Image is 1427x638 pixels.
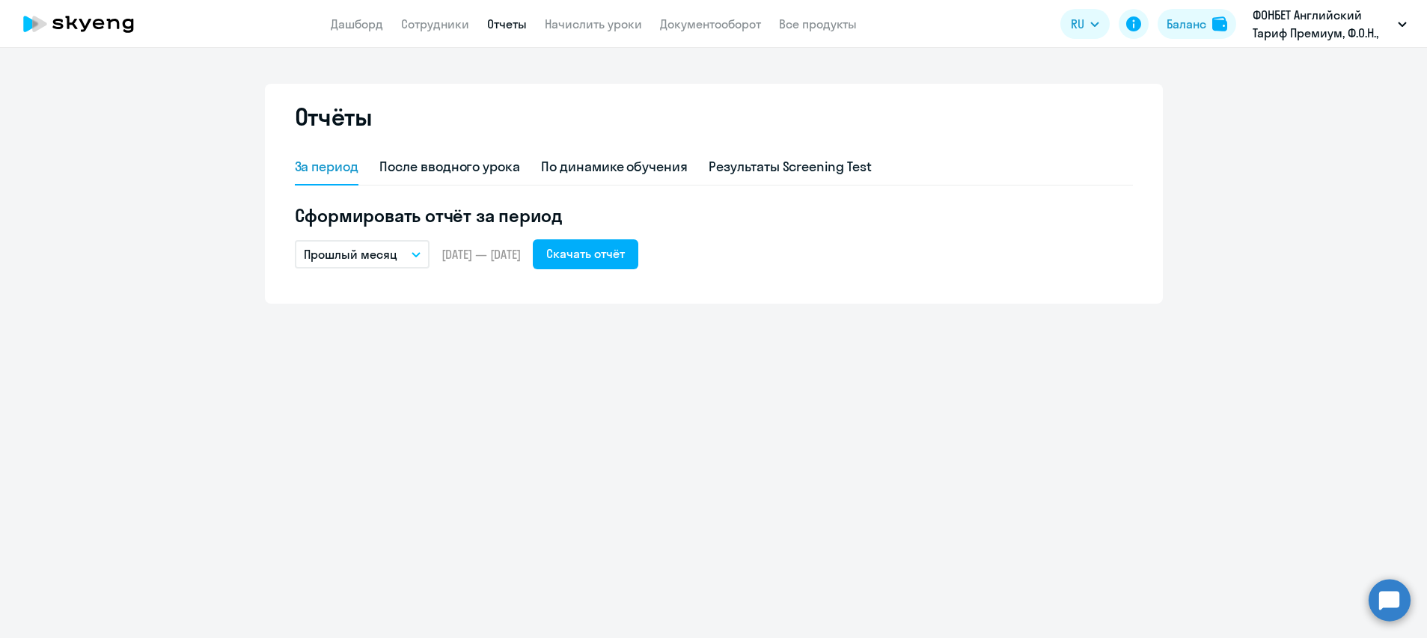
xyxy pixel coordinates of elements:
[1253,6,1392,42] p: ФОНБЕТ Английский Тариф Премиум, Ф.О.Н., ООО
[541,157,688,177] div: По динамике обучения
[379,157,520,177] div: После вводного урока
[1212,16,1227,31] img: balance
[331,16,383,31] a: Дашборд
[295,240,430,269] button: Прошлый месяц
[295,102,373,132] h2: Отчёты
[1245,6,1414,42] button: ФОНБЕТ Английский Тариф Премиум, Ф.О.Н., ООО
[1158,9,1236,39] button: Балансbalance
[1167,15,1206,33] div: Баланс
[533,239,638,269] button: Скачать отчёт
[295,203,1133,227] h5: Сформировать отчёт за период
[487,16,527,31] a: Отчеты
[545,16,642,31] a: Начислить уроки
[401,16,469,31] a: Сотрудники
[1071,15,1084,33] span: RU
[546,245,625,263] div: Скачать отчёт
[779,16,857,31] a: Все продукты
[295,157,359,177] div: За период
[660,16,761,31] a: Документооборот
[709,157,872,177] div: Результаты Screening Test
[304,245,397,263] p: Прошлый месяц
[1060,9,1110,39] button: RU
[441,246,521,263] span: [DATE] — [DATE]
